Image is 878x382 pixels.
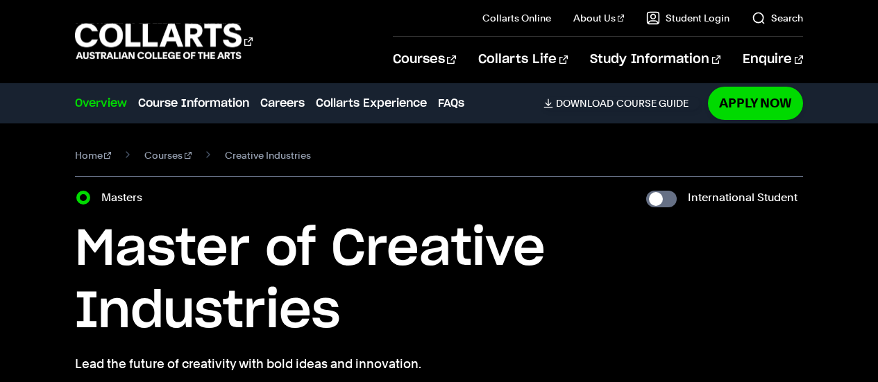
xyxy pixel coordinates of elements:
label: International Student [688,188,797,207]
a: About Us [573,11,625,25]
span: Creative Industries [225,146,311,165]
p: Lead the future of creativity with bold ideas and innovation. [75,354,804,374]
a: Courses [393,37,456,83]
a: Overview [75,95,127,112]
a: DownloadCourse Guide [543,97,700,110]
a: Collarts Experience [316,95,427,112]
a: Apply Now [708,87,803,119]
a: Courses [144,146,192,165]
a: Enquire [743,37,803,83]
a: FAQs [438,95,464,112]
a: Careers [260,95,305,112]
h1: Master of Creative Industries [75,218,804,343]
label: Masters [101,188,151,207]
span: Download [556,97,614,110]
a: Study Information [590,37,720,83]
div: Go to homepage [75,21,253,61]
a: Collarts Online [482,11,551,25]
a: Collarts Life [478,37,568,83]
a: Home [75,146,112,165]
a: Search [752,11,803,25]
a: Student Login [646,11,729,25]
a: Course Information [138,95,249,112]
